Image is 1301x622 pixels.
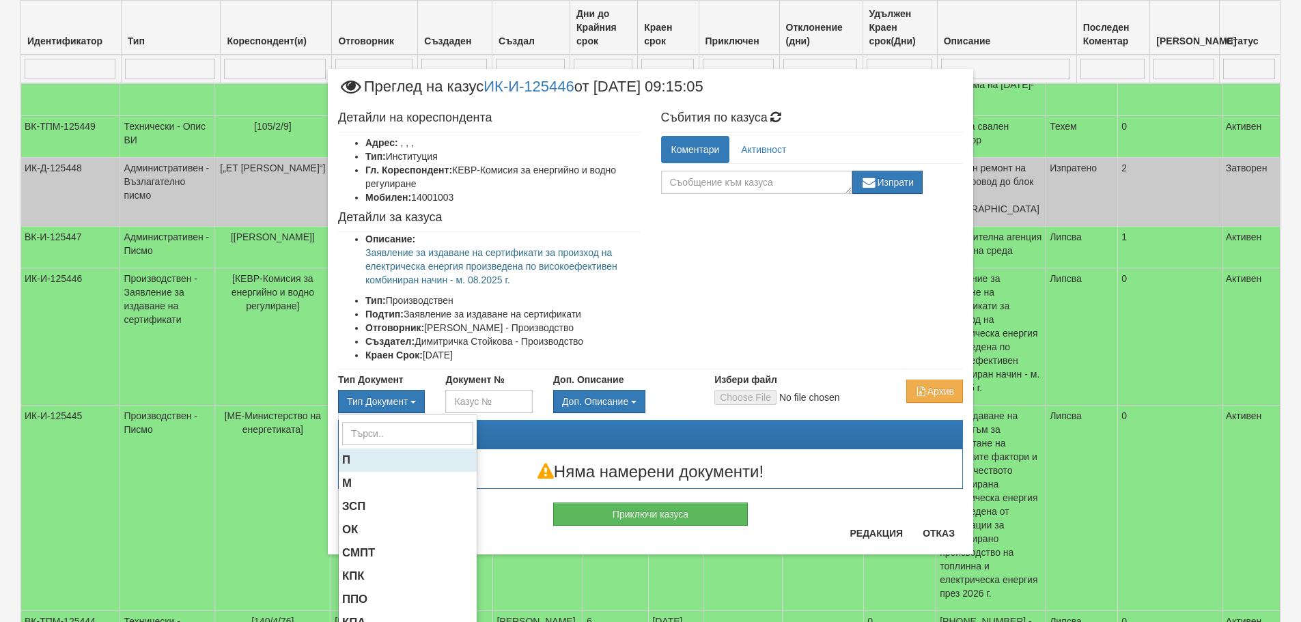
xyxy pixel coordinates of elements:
button: Доп. Описание [553,390,645,413]
span: П [342,453,350,466]
span: Преглед на казус от [DATE] 09:15:05 [338,79,703,104]
button: Тип Документ [338,390,425,413]
div: Двоен клик, за изчистване на избраната стойност. [553,390,694,413]
li: Писмо [339,449,477,472]
input: Казус № [445,390,532,413]
li: Институция [365,150,641,163]
h3: Няма намерени документи! [339,463,962,481]
h4: Детайли за казуса [338,211,641,225]
h4: Събития по казуса [661,111,964,125]
span: ОК [342,523,358,536]
li: Протокол за посещение на обект [339,588,477,611]
span: , , , [401,137,414,148]
h4: Детайли на кореспондента [338,111,641,125]
b: Мобилен: [365,192,411,203]
a: Коментари [661,136,730,163]
li: Заявление за издаване на сертификати [365,307,641,321]
li: КЕВР-Комисия за енергийно и водно регулиране [365,163,641,190]
a: ИК-И-125446 [484,78,574,95]
label: Доп. Описание [553,373,624,386]
li: Заявление за смяна/актуализиране на партида [339,495,477,518]
b: Отговорник: [365,322,424,333]
b: Създател: [365,336,415,347]
span: Тип Документ [347,396,408,407]
label: Документ № [445,373,504,386]
li: Свидетелство за метрологична проверка на топломерно устройство [339,541,477,565]
button: Изпрати [852,171,923,194]
b: Тип: [365,295,386,306]
b: Тип: [365,151,386,162]
button: Редакция [841,522,911,544]
li: 14001003 [365,190,641,204]
b: Краен Срок: [365,350,423,361]
b: Адрес: [365,137,398,148]
b: Подтип: [365,309,404,320]
input: Търси.. [342,422,473,445]
span: СМПТ [342,546,375,559]
li: Констативен протокол за посещение на клиент [339,565,477,588]
li: Производствен [365,294,641,307]
label: Тип Документ [338,373,404,386]
span: КПК [342,569,365,582]
span: ЗСП [342,500,365,513]
div: Двоен клик, за изчистване на избраната стойност. [338,390,425,413]
a: Активност [731,136,796,163]
b: Описание: [365,234,415,244]
li: Молба/Жалба/Искане от клиент [339,472,477,495]
b: Гл. Кореспондент: [365,165,452,175]
span: Доп. Описание [562,396,628,407]
li: [PERSON_NAME] - Производство [365,321,641,335]
button: Приключи казуса [553,503,748,526]
span: М [342,477,352,490]
span: ППО [342,593,367,606]
label: Избери файл [714,373,777,386]
button: Отказ [914,522,963,544]
li: [DATE] [365,348,641,362]
li: Отчетна карта (отчетен лист) [339,518,477,541]
p: Заявление за издаване на сертификати за произход на електрическа енергия произведена по високоефе... [365,246,641,287]
button: Архив [906,380,963,403]
li: Димитричка Стойкова - Производство [365,335,641,348]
